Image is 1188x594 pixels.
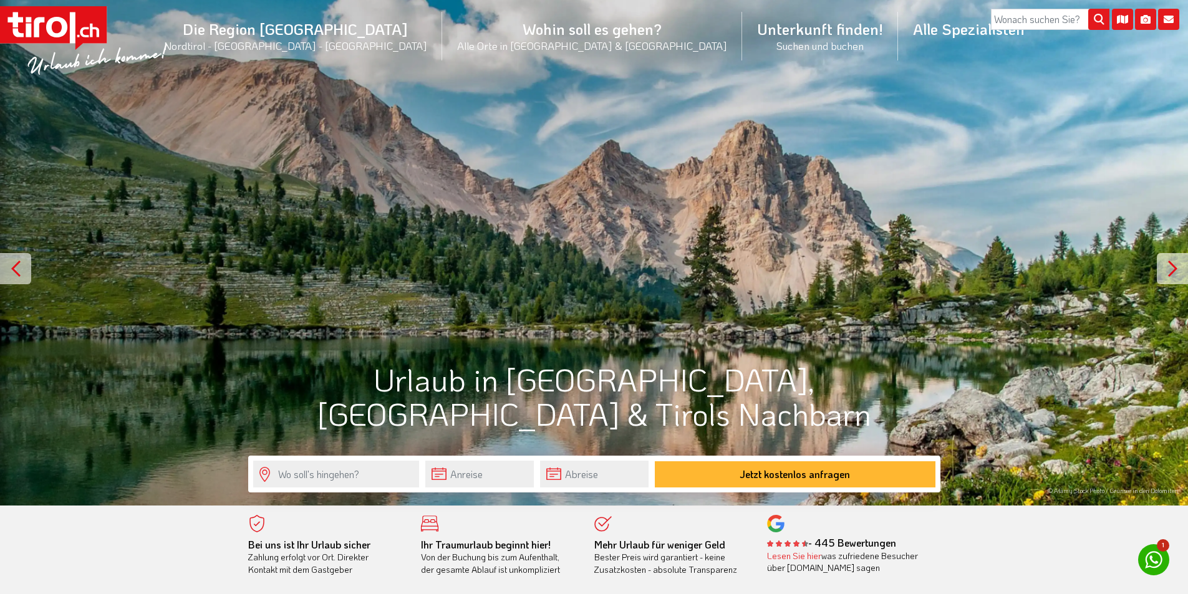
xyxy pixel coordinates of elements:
[425,461,534,487] input: Anreise
[594,539,749,576] div: Bester Preis wird garantiert - keine Zusatzkosten - absolute Transparenz
[1112,9,1133,30] i: Karte öffnen
[1158,9,1179,30] i: Kontakt
[757,39,883,52] small: Suchen und buchen
[767,536,896,549] b: - 445 Bewertungen
[767,550,821,562] a: Lesen Sie hier
[742,6,898,66] a: Unterkunft finden!Suchen und buchen
[655,461,935,487] button: Jetzt kostenlos anfragen
[457,39,727,52] small: Alle Orte in [GEOGRAPHIC_DATA] & [GEOGRAPHIC_DATA]
[991,9,1109,30] input: Wonach suchen Sie?
[253,461,419,487] input: Wo soll's hingehen?
[149,6,442,66] a: Die Region [GEOGRAPHIC_DATA]Nordtirol - [GEOGRAPHIC_DATA] - [GEOGRAPHIC_DATA]
[767,550,922,574] div: was zufriedene Besucher über [DOMAIN_NAME] sagen
[421,539,576,576] div: Von der Buchung bis zum Aufenthalt, der gesamte Ablauf ist unkompliziert
[248,539,403,576] div: Zahlung erfolgt vor Ort. Direkter Kontakt mit dem Gastgeber
[898,6,1040,52] a: Alle Spezialisten
[421,538,551,551] b: Ihr Traumurlaub beginnt hier!
[1135,9,1156,30] i: Fotogalerie
[248,538,370,551] b: Bei uns ist Ihr Urlaub sicher
[442,6,742,66] a: Wohin soll es gehen?Alle Orte in [GEOGRAPHIC_DATA] & [GEOGRAPHIC_DATA]
[1138,544,1169,575] a: 1
[540,461,649,487] input: Abreise
[164,39,427,52] small: Nordtirol - [GEOGRAPHIC_DATA] - [GEOGRAPHIC_DATA]
[1157,539,1169,552] span: 1
[594,538,725,551] b: Mehr Urlaub für weniger Geld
